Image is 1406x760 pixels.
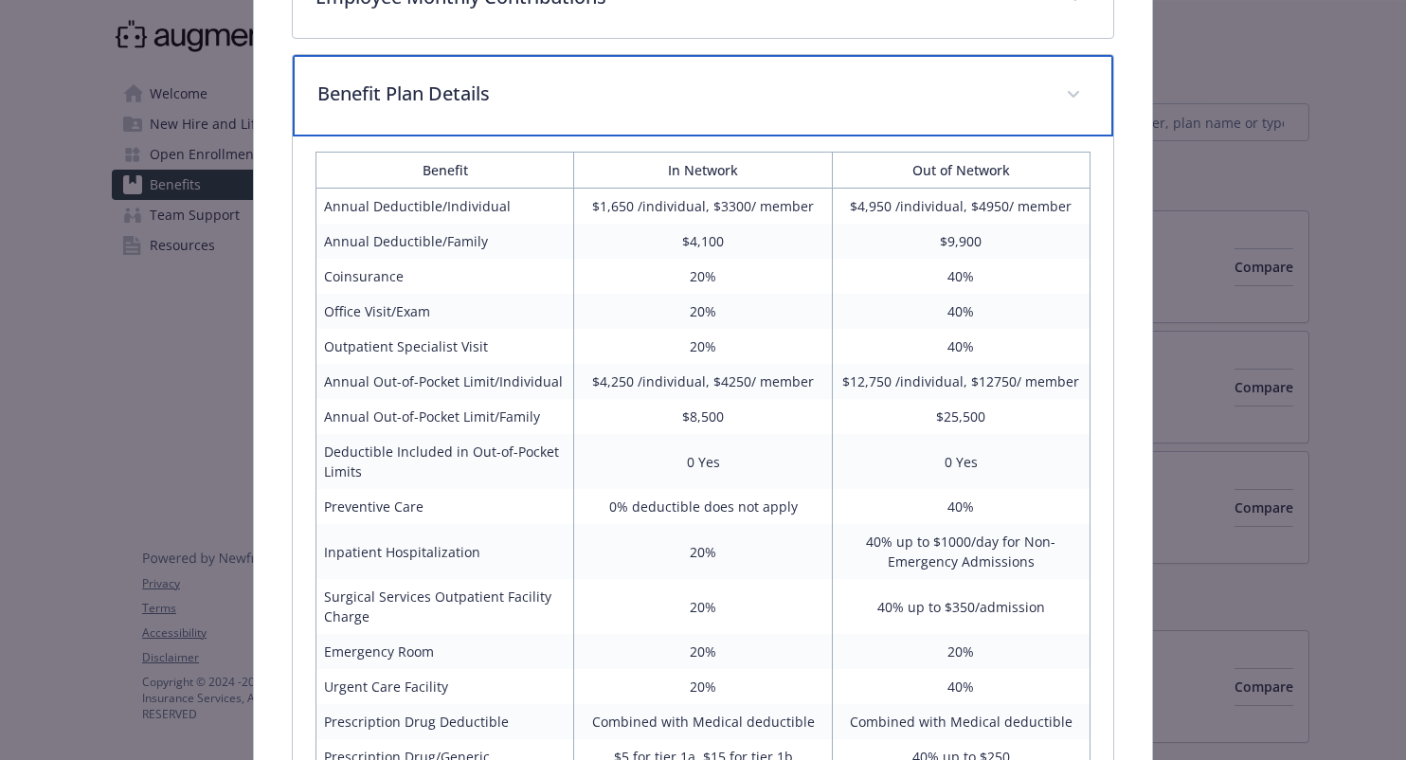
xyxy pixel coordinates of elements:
[832,524,1090,579] td: 40% up to $1000/day for Non-Emergency Admissions
[832,489,1090,524] td: 40%
[316,489,574,524] td: Preventive Care
[316,399,574,434] td: Annual Out-of-Pocket Limit/Family
[316,364,574,399] td: Annual Out-of-Pocket Limit/Individual
[574,434,832,489] td: 0 Yes
[574,524,832,579] td: 20%
[316,153,574,189] th: Benefit
[832,224,1090,259] td: $9,900
[832,259,1090,294] td: 40%
[574,704,832,739] td: Combined with Medical deductible
[316,704,574,739] td: Prescription Drug Deductible
[832,704,1090,739] td: Combined with Medical deductible
[832,189,1090,225] td: $4,950 /individual, $4950/ member
[574,224,832,259] td: $4,100
[574,364,832,399] td: $4,250 /individual, $4250/ member
[316,294,574,329] td: Office Visit/Exam
[316,579,574,634] td: Surgical Services Outpatient Facility Charge
[316,259,574,294] td: Coinsurance
[316,189,574,225] td: Annual Deductible/Individual
[316,634,574,669] td: Emergency Room
[832,399,1090,434] td: $25,500
[574,634,832,669] td: 20%
[574,399,832,434] td: $8,500
[574,189,832,225] td: $1,650 /individual, $3300/ member
[574,579,832,634] td: 20%
[316,329,574,364] td: Outpatient Specialist Visit
[316,224,574,259] td: Annual Deductible/Family
[832,579,1090,634] td: 40% up to $350/admission
[574,153,832,189] th: In Network
[832,294,1090,329] td: 40%
[574,259,832,294] td: 20%
[832,153,1090,189] th: Out of Network
[316,434,574,489] td: Deductible Included in Out-of-Pocket Limits
[316,669,574,704] td: Urgent Care Facility
[293,55,1113,136] div: Benefit Plan Details
[832,364,1090,399] td: $12,750 /individual, $12750/ member
[574,669,832,704] td: 20%
[832,434,1090,489] td: 0 Yes
[317,80,1043,108] p: Benefit Plan Details
[832,634,1090,669] td: 20%
[316,524,574,579] td: Inpatient Hospitalization
[574,489,832,524] td: 0% deductible does not apply
[832,669,1090,704] td: 40%
[574,329,832,364] td: 20%
[832,329,1090,364] td: 40%
[574,294,832,329] td: 20%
